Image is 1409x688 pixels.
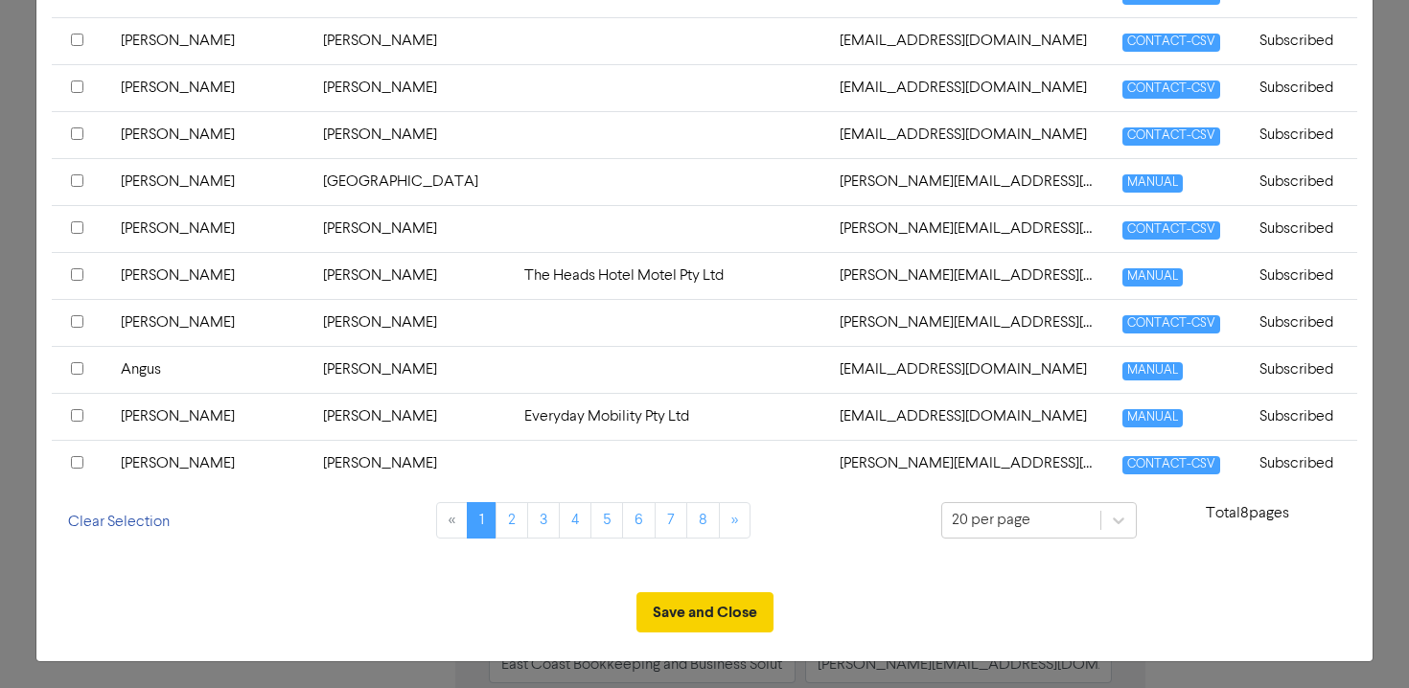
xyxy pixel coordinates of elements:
[1137,502,1357,525] p: Total 8 pages
[312,17,514,64] td: [PERSON_NAME]
[1248,299,1358,346] td: Subscribed
[312,205,514,252] td: [PERSON_NAME]
[1122,409,1183,427] span: MANUAL
[1248,111,1358,158] td: Subscribed
[312,440,514,487] td: [PERSON_NAME]
[109,17,312,64] td: [PERSON_NAME]
[1122,174,1183,193] span: MANUAL
[1248,393,1358,440] td: Subscribed
[1248,440,1358,487] td: Subscribed
[828,440,1111,487] td: anthony@legacywillsestates.com.au
[1122,80,1220,99] span: CONTACT-CSV
[828,299,1111,346] td: angela@conveyancingchoice.com.au
[559,502,591,539] a: Page 4
[109,440,312,487] td: [PERSON_NAME]
[109,393,312,440] td: [PERSON_NAME]
[513,393,828,440] td: Everyday Mobility Pty Ltd
[312,252,514,299] td: [PERSON_NAME]
[513,252,828,299] td: The Heads Hotel Motel Pty Ltd
[1122,456,1220,474] span: CONTACT-CSV
[312,158,514,205] td: [GEOGRAPHIC_DATA]
[527,502,560,539] a: Page 3
[109,205,312,252] td: [PERSON_NAME]
[109,158,312,205] td: [PERSON_NAME]
[1248,64,1358,111] td: Subscribed
[828,17,1111,64] td: allanchurchill2@gmail.com
[1248,346,1358,393] td: Subscribed
[312,64,514,111] td: [PERSON_NAME]
[1122,362,1183,380] span: MANUAL
[1122,221,1220,240] span: CONTACT-CSV
[952,509,1030,532] div: 20 per page
[828,252,1111,299] td: andy@headshotel.com.au
[719,502,751,539] a: »
[590,502,623,539] a: Page 5
[828,158,1111,205] td: andrew.borrowdale1@gmail.com
[496,502,528,539] a: Page 2
[1122,34,1220,52] span: CONTACT-CSV
[828,205,1111,252] td: andrew.chaffey@hotmail.com
[467,502,497,539] a: Page 1 is your current page
[312,299,514,346] td: [PERSON_NAME]
[1248,252,1358,299] td: Subscribed
[312,346,514,393] td: [PERSON_NAME]
[52,502,186,542] button: Clear Selection
[312,393,514,440] td: [PERSON_NAME]
[109,64,312,111] td: [PERSON_NAME]
[109,111,312,158] td: [PERSON_NAME]
[655,502,687,539] a: Page 7
[828,111,1111,158] td: andiisutton@hotmail.com
[312,111,514,158] td: [PERSON_NAME]
[1313,596,1409,688] iframe: Chat Widget
[1122,127,1220,146] span: CONTACT-CSV
[1248,205,1358,252] td: Subscribed
[1248,158,1358,205] td: Subscribed
[1122,268,1183,287] span: MANUAL
[109,346,312,393] td: Angus
[828,64,1111,111] td: amylouisesullivan127@gmail.com
[1122,315,1220,333] span: CONTACT-CSV
[636,592,774,632] button: Save and Close
[1248,17,1358,64] td: Subscribed
[109,299,312,346] td: [PERSON_NAME]
[828,393,1111,440] td: anjcarter@gmail.com
[109,252,312,299] td: [PERSON_NAME]
[828,346,1111,393] td: anguslawson1802@gmail.com
[622,502,656,539] a: Page 6
[686,502,720,539] a: Page 8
